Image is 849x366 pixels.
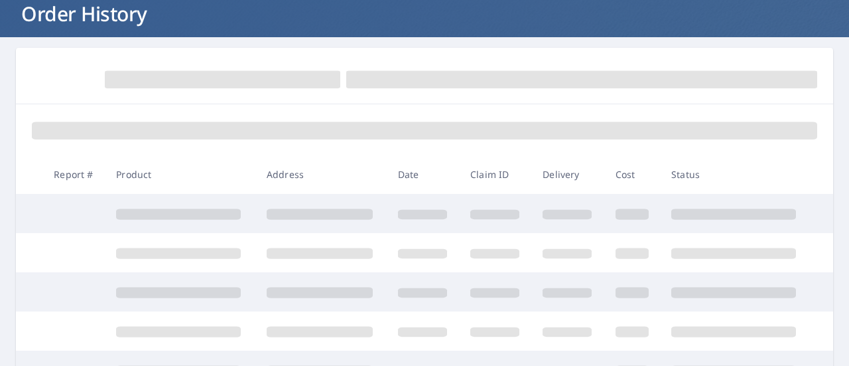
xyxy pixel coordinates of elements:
th: Address [256,155,387,194]
th: Product [105,155,256,194]
th: Status [661,155,811,194]
th: Date [387,155,460,194]
th: Cost [605,155,661,194]
th: Report # [43,155,105,194]
th: Delivery [532,155,604,194]
th: Claim ID [460,155,532,194]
